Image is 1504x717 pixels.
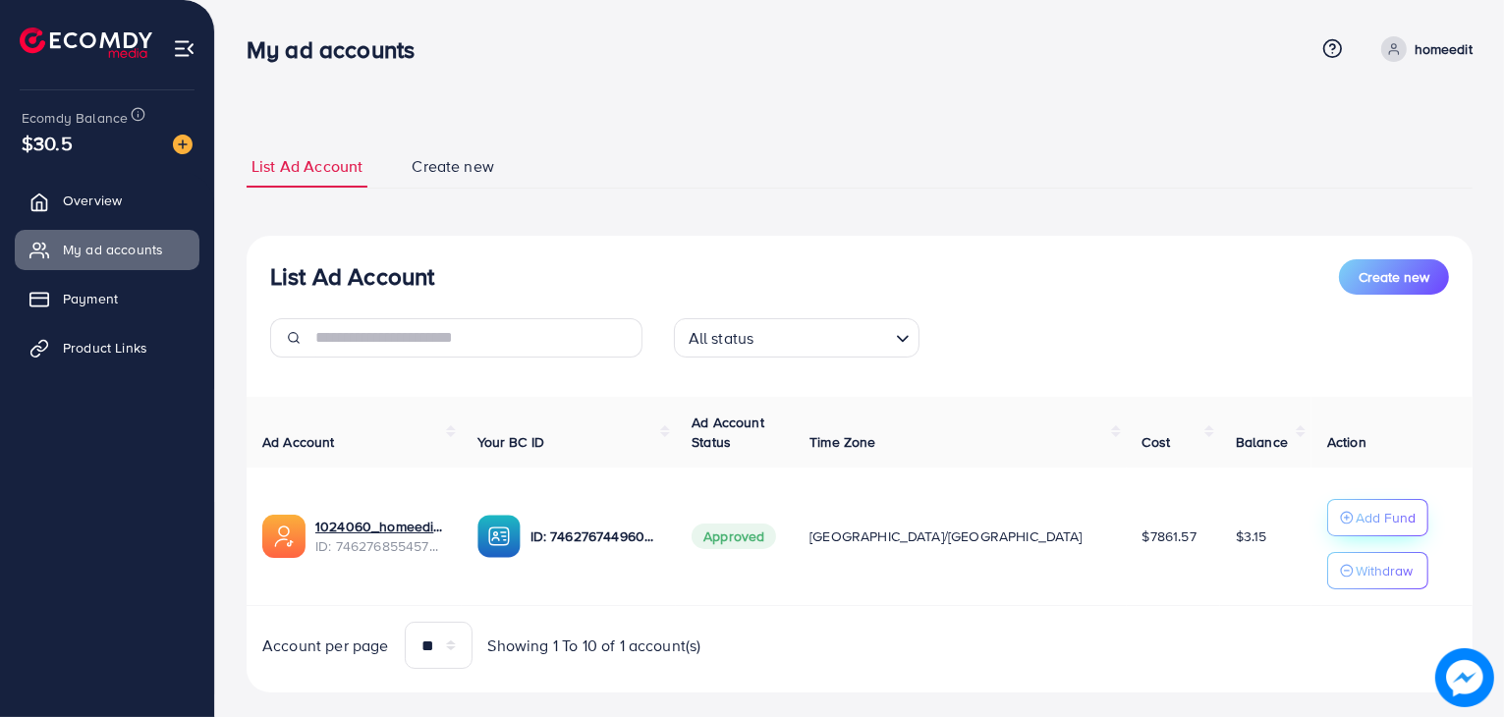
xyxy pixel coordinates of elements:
[1373,36,1473,62] a: homeedit
[1327,432,1366,452] span: Action
[63,338,147,358] span: Product Links
[15,328,199,367] a: Product Links
[315,517,446,557] div: <span class='underline'>1024060_homeedit7_1737561213516</span></br>7462768554572742672
[270,262,434,291] h3: List Ad Account
[1236,526,1267,546] span: $3.15
[262,515,306,558] img: ic-ads-acc.e4c84228.svg
[63,289,118,308] span: Payment
[15,230,199,269] a: My ad accounts
[1435,648,1494,707] img: image
[63,240,163,259] span: My ad accounts
[759,320,887,353] input: Search for option
[262,432,335,452] span: Ad Account
[262,634,389,657] span: Account per page
[1142,432,1171,452] span: Cost
[1142,526,1197,546] span: $7861.57
[477,432,545,452] span: Your BC ID
[1415,37,1473,61] p: homeedit
[685,324,758,353] span: All status
[22,129,73,157] span: $30.5
[247,35,430,64] h3: My ad accounts
[315,536,446,556] span: ID: 7462768554572742672
[488,634,701,657] span: Showing 1 To 10 of 1 account(s)
[22,108,128,128] span: Ecomdy Balance
[692,413,764,452] span: Ad Account Status
[477,515,521,558] img: ic-ba-acc.ded83a64.svg
[1339,259,1449,295] button: Create new
[1359,267,1429,287] span: Create new
[674,318,919,358] div: Search for option
[1327,552,1428,589] button: Withdraw
[173,37,195,60] img: menu
[315,517,446,536] a: 1024060_homeedit7_1737561213516
[251,155,362,178] span: List Ad Account
[692,524,776,549] span: Approved
[1356,559,1413,582] p: Withdraw
[809,526,1083,546] span: [GEOGRAPHIC_DATA]/[GEOGRAPHIC_DATA]
[15,279,199,318] a: Payment
[412,155,494,178] span: Create new
[20,28,152,58] img: logo
[173,135,193,154] img: image
[1236,432,1288,452] span: Balance
[809,432,875,452] span: Time Zone
[530,524,661,548] p: ID: 7462767449604177937
[63,191,122,210] span: Overview
[15,181,199,220] a: Overview
[1327,499,1428,536] button: Add Fund
[1356,506,1416,529] p: Add Fund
